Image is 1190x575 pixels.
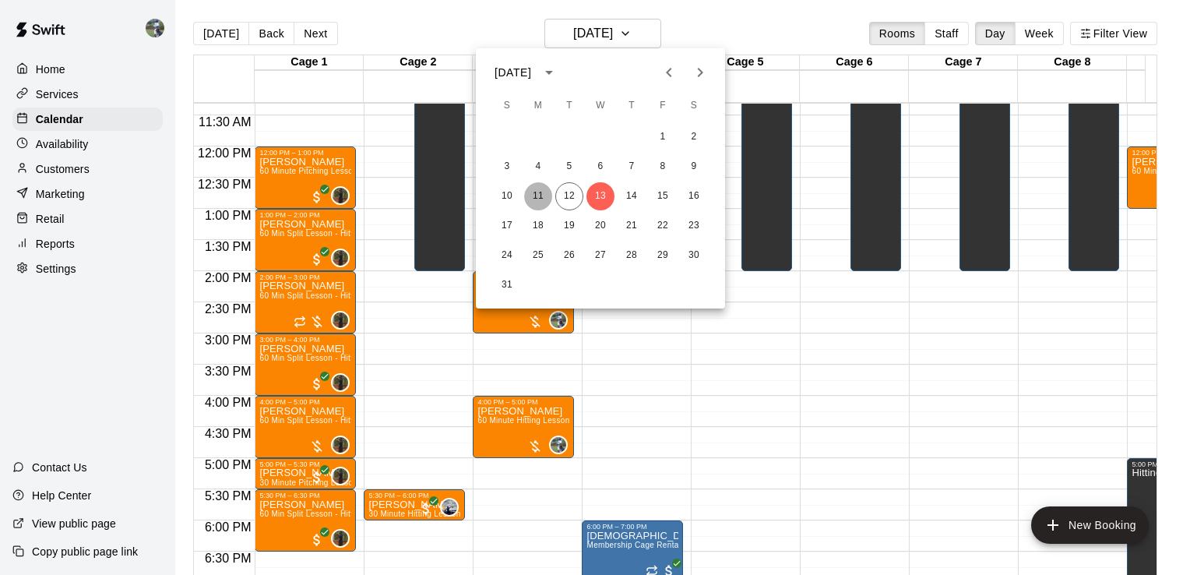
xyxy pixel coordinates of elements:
[555,153,583,181] button: 5
[493,90,521,122] span: Sunday
[653,57,685,88] button: Previous month
[493,212,521,240] button: 17
[524,90,552,122] span: Monday
[493,182,521,210] button: 10
[524,242,552,270] button: 25
[555,182,583,210] button: 12
[586,212,614,240] button: 20
[524,153,552,181] button: 4
[649,212,677,240] button: 22
[555,242,583,270] button: 26
[649,153,677,181] button: 8
[586,242,614,270] button: 27
[618,153,646,181] button: 7
[536,59,562,86] button: calendar view is open, switch to year view
[680,182,708,210] button: 16
[618,182,646,210] button: 14
[685,57,716,88] button: Next month
[680,123,708,151] button: 2
[680,212,708,240] button: 23
[524,182,552,210] button: 11
[618,242,646,270] button: 28
[680,242,708,270] button: 30
[493,153,521,181] button: 3
[680,90,708,122] span: Saturday
[649,242,677,270] button: 29
[649,123,677,151] button: 1
[618,90,646,122] span: Thursday
[649,182,677,210] button: 15
[524,212,552,240] button: 18
[555,90,583,122] span: Tuesday
[555,212,583,240] button: 19
[586,182,614,210] button: 13
[649,90,677,122] span: Friday
[680,153,708,181] button: 9
[493,271,521,299] button: 31
[586,90,614,122] span: Wednesday
[618,212,646,240] button: 21
[493,242,521,270] button: 24
[495,65,531,81] div: [DATE]
[586,153,614,181] button: 6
